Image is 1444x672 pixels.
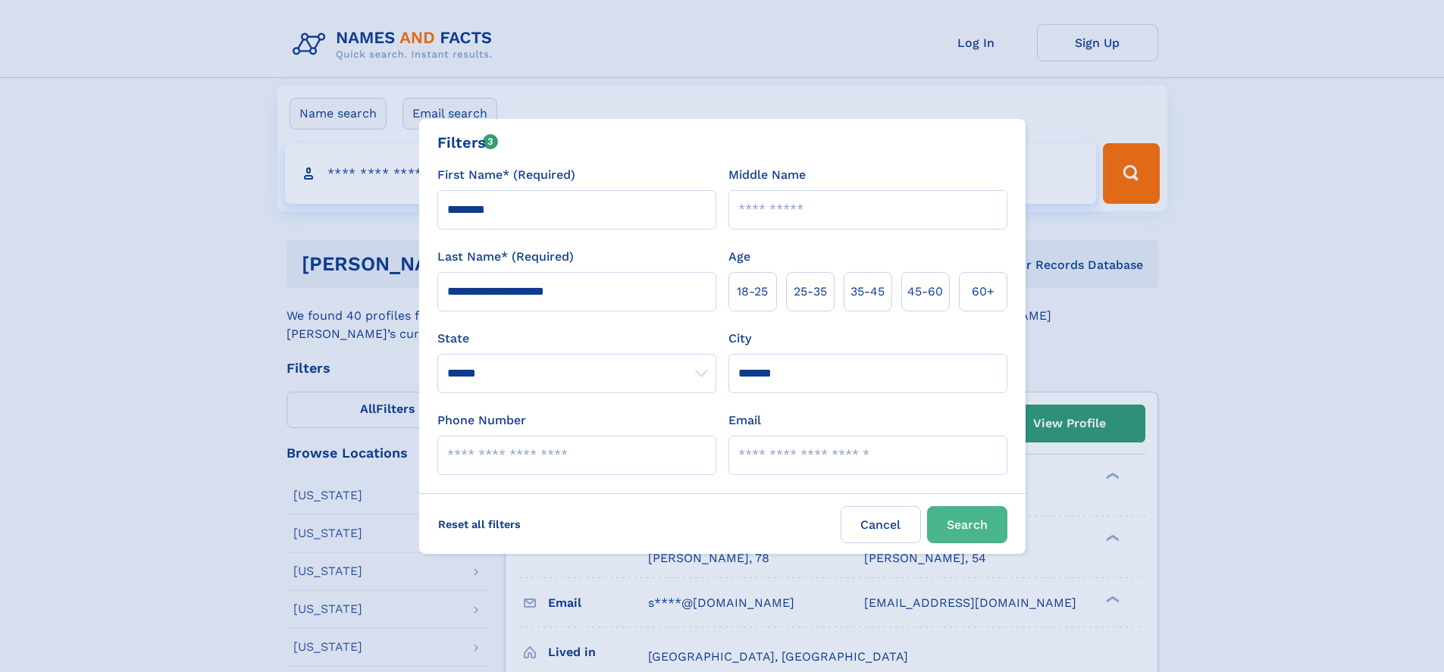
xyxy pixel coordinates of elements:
[728,411,761,430] label: Email
[437,166,575,184] label: First Name* (Required)
[737,283,768,301] span: 18‑25
[437,248,574,266] label: Last Name* (Required)
[794,283,827,301] span: 25‑35
[728,166,806,184] label: Middle Name
[437,330,716,348] label: State
[850,283,885,301] span: 35‑45
[428,506,531,542] label: Reset all filters
[728,248,750,266] label: Age
[972,283,995,301] span: 60+
[841,506,921,543] label: Cancel
[907,283,943,301] span: 45‑60
[927,506,1007,543] button: Search
[437,131,499,154] div: Filters
[728,330,751,348] label: City
[437,411,526,430] label: Phone Number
